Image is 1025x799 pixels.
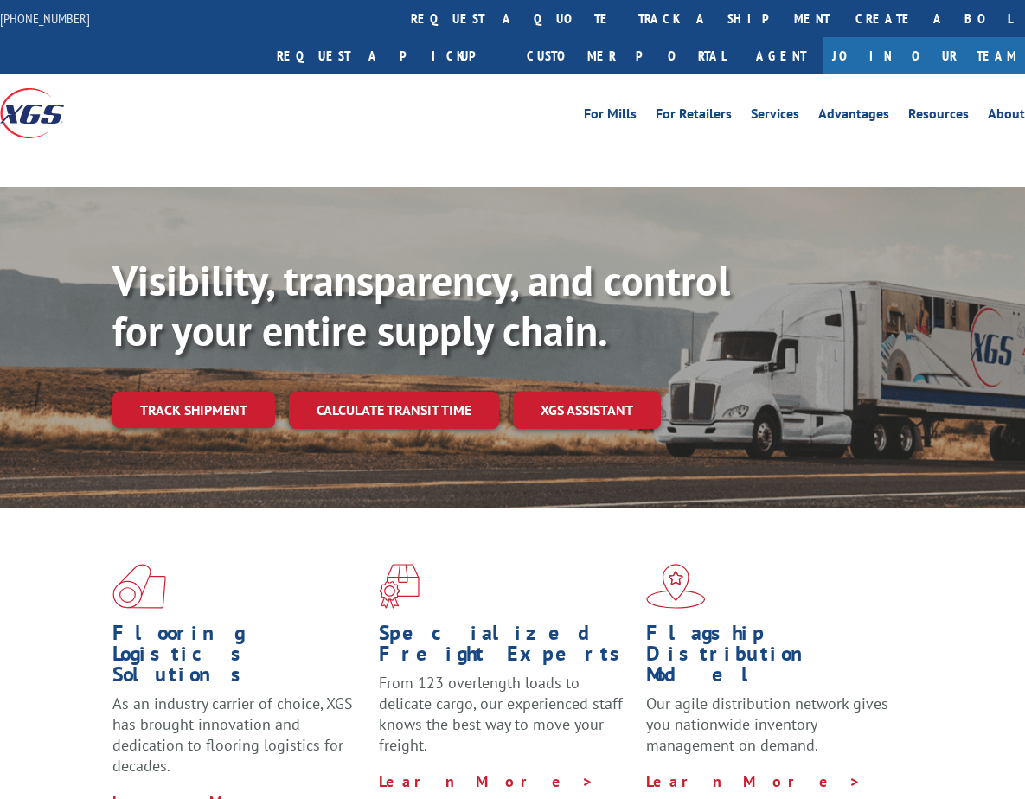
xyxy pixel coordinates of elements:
[988,107,1025,126] a: About
[513,392,661,429] a: XGS ASSISTANT
[264,37,514,74] a: Request a pickup
[656,107,732,126] a: For Retailers
[823,37,1025,74] a: Join Our Team
[646,623,900,694] h1: Flagship Distribution Model
[739,37,823,74] a: Agent
[379,673,632,770] p: From 123 overlength loads to delicate cargo, our experienced staff knows the best way to move you...
[751,107,799,126] a: Services
[112,694,353,775] span: As an industry carrier of choice, XGS has brought innovation and dedication to flooring logistics...
[112,253,730,357] b: Visibility, transparency, and control for your entire supply chain.
[379,564,420,609] img: xgs-icon-focused-on-flooring-red
[514,37,739,74] a: Customer Portal
[646,694,888,755] span: Our agile distribution network gives you nationwide inventory management on demand.
[818,107,889,126] a: Advantages
[112,623,366,694] h1: Flooring Logistics Solutions
[379,623,632,673] h1: Specialized Freight Experts
[646,564,706,609] img: xgs-icon-flagship-distribution-model-red
[112,564,166,609] img: xgs-icon-total-supply-chain-intelligence-red
[646,771,862,791] a: Learn More >
[908,107,969,126] a: Resources
[289,392,499,429] a: Calculate transit time
[112,392,275,428] a: Track shipment
[379,771,594,791] a: Learn More >
[584,107,637,126] a: For Mills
